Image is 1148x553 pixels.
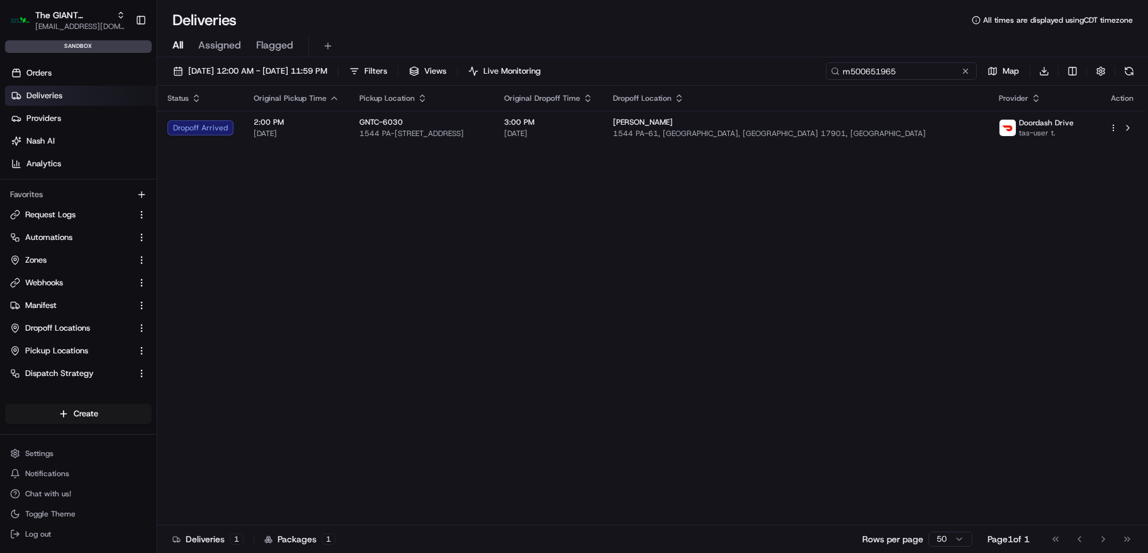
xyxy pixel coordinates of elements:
[13,13,38,38] img: Nash
[43,120,206,133] div: Start new chat
[862,533,923,545] p: Rows per page
[172,10,237,30] h1: Deliveries
[13,50,229,71] p: Welcome 👋
[10,10,30,30] img: The GIANT Company
[826,62,977,80] input: Type to search
[1019,128,1074,138] span: tas-user t.
[988,533,1030,545] div: Page 1 of 1
[25,183,96,195] span: Knowledge Base
[5,485,152,503] button: Chat with us!
[5,505,152,523] button: Toggle Theme
[5,525,152,543] button: Log out
[25,489,71,499] span: Chat with us!
[5,63,157,83] a: Orders
[188,66,327,77] span: [DATE] 12:00 AM - [DATE] 11:59 PM
[504,93,580,103] span: Original Dropoff Time
[254,117,339,127] span: 2:00 PM
[424,66,446,77] span: Views
[10,322,132,334] a: Dropoff Locations
[10,232,132,243] a: Automations
[5,205,152,225] button: Request Logs
[5,154,157,174] a: Analytics
[344,62,393,80] button: Filters
[8,178,101,200] a: 📗Knowledge Base
[982,62,1025,80] button: Map
[35,21,125,31] button: [EMAIL_ADDRESS][DOMAIN_NAME]
[35,9,111,21] button: The GIANT Company
[5,318,152,338] button: Dropoff Locations
[613,93,672,103] span: Dropoff Location
[5,86,157,106] a: Deliveries
[25,232,72,243] span: Automations
[359,117,403,127] span: GNTC-6030
[10,300,132,311] a: Manifest
[10,254,132,266] a: Zones
[359,128,484,139] span: 1544 PA-[STREET_ADDRESS]
[25,469,69,479] span: Notifications
[119,183,202,195] span: API Documentation
[26,90,62,101] span: Deliveries
[25,254,47,266] span: Zones
[25,345,88,356] span: Pickup Locations
[1019,118,1074,128] span: Doordash Drive
[5,404,152,424] button: Create
[10,345,132,356] a: Pickup Locations
[13,120,35,143] img: 1736555255976-a54dd68f-1ca7-489b-9aae-adbdc363a1c4
[403,62,452,80] button: Views
[5,108,157,128] a: Providers
[25,209,76,220] span: Request Logs
[25,300,57,311] span: Manifest
[5,40,152,53] div: sandbox
[5,185,152,205] div: Favorites
[10,368,132,379] a: Dispatch Strategy
[25,448,53,459] span: Settings
[322,533,335,545] div: 1
[5,295,152,316] button: Manifest
[33,81,208,94] input: Clear
[613,128,979,139] span: 1544 PA-61, [GEOGRAPHIC_DATA], [GEOGRAPHIC_DATA] 17901, [GEOGRAPHIC_DATA]
[172,38,183,53] span: All
[26,158,61,169] span: Analytics
[999,93,1028,103] span: Provider
[26,113,61,124] span: Providers
[613,117,673,127] span: [PERSON_NAME]
[101,178,207,200] a: 💻API Documentation
[504,117,593,127] span: 3:00 PM
[5,5,130,35] button: The GIANT CompanyThe GIANT Company[EMAIL_ADDRESS][DOMAIN_NAME]
[254,128,339,139] span: [DATE]
[5,341,152,361] button: Pickup Locations
[483,66,541,77] span: Live Monitoring
[1003,66,1019,77] span: Map
[254,93,327,103] span: Original Pickup Time
[43,133,159,143] div: We're available if you need us!
[25,277,63,288] span: Webhooks
[230,533,244,545] div: 1
[13,184,23,194] div: 📗
[198,38,241,53] span: Assigned
[10,277,132,288] a: Webhooks
[5,445,152,462] button: Settings
[5,363,152,384] button: Dispatch Strategy
[25,509,76,519] span: Toggle Theme
[359,93,415,103] span: Pickup Location
[364,66,387,77] span: Filters
[10,209,132,220] a: Request Logs
[5,227,152,248] button: Automations
[125,214,152,223] span: Pylon
[25,368,94,379] span: Dispatch Strategy
[89,213,152,223] a: Powered byPylon
[74,408,98,419] span: Create
[999,120,1016,136] img: doordash_logo_v2.png
[5,131,157,151] a: Nash AI
[106,184,116,194] div: 💻
[167,62,333,80] button: [DATE] 12:00 AM - [DATE] 11:59 PM
[264,533,335,545] div: Packages
[983,15,1133,25] span: All times are displayed using CDT timezone
[25,529,51,539] span: Log out
[1120,62,1138,80] button: Refresh
[504,128,593,139] span: [DATE]
[167,93,189,103] span: Status
[25,322,90,334] span: Dropoff Locations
